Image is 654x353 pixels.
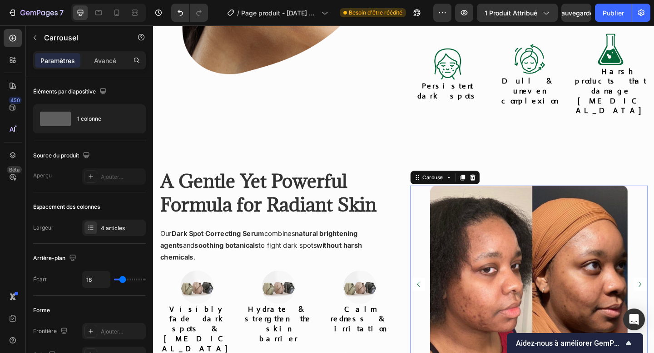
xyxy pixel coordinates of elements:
font: Avancé [94,57,116,64]
img: gempages_586318823250985819-f974c349-f714-44b4-aa4b-8504d2860deb.png [479,8,516,44]
font: Espacement des colonnes [33,203,100,210]
p: Carrousel [44,32,121,43]
strong: Persistent dark spots [287,61,354,82]
font: 450 [10,97,20,103]
img: image_demo.jpg [118,267,154,303]
font: Carrousel [44,33,78,42]
strong: soothing botanicals [45,235,114,244]
iframe: Zone de conception [153,25,654,353]
button: 7 [4,4,68,22]
div: Annuler/Rétablir [171,4,208,22]
font: Forme [33,307,50,314]
button: Afficher l'enquête - Aidez-nous à améliorer GemPages ! [516,338,634,348]
font: Éléments par diapositive [33,88,96,95]
font: Écart [33,276,47,283]
font: / [237,9,239,17]
strong: Dark Spot Correcting Serum [20,222,121,231]
div: Ouvrir Intercom Messenger [623,309,645,330]
font: Aperçu [33,172,52,179]
button: Sauvegarder [561,4,591,22]
p: Our combines and to fight dark spots . [8,220,264,259]
font: Publier [603,9,624,17]
button: Carousel Back Arrow [281,275,296,289]
img: image_demo.jpg [30,267,66,303]
img: image_demo.jpg [207,267,243,303]
button: 1 produit attribué [477,4,558,22]
font: Largeur [33,224,54,231]
font: 1 produit attribué [485,9,537,17]
font: Frontière [33,328,57,334]
strong: Dull & uneven complexion [379,56,439,87]
font: 1 colonne [77,115,101,122]
button: Carousel Next Arrow [522,275,537,289]
font: Ajouter... [101,328,123,335]
strong: A Gentle Yet Powerful Formula for Radiant Skin [8,156,243,208]
font: Page produit - [DATE] 00:12:03 [241,9,315,26]
span: Help us improve GemPages! [516,339,623,348]
strong: Harsh products that damage [MEDICAL_DATA] [459,45,536,98]
font: Sauvegarder [557,9,596,17]
font: Arrière-plan [33,255,65,261]
font: 4 articles [101,225,125,231]
font: Source du produit [33,152,79,159]
strong: Calm redness & irritation [193,304,257,335]
img: gempages_586318823250985819-aca5801c-fe07-4179-a18f-44ee5a6b7a05.png [391,19,427,55]
strong: Hydrate & strengthen the skin barrier [100,304,173,346]
div: Carousel [291,162,318,170]
button: Publier [595,4,632,22]
font: 7 [59,8,64,17]
input: Auto [83,271,110,288]
font: Bêta [9,167,20,173]
font: Besoin d'être réédité [349,9,402,16]
font: Paramètres [40,57,75,64]
font: Aidez-nous à améliorer GemPages ! [516,339,634,348]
